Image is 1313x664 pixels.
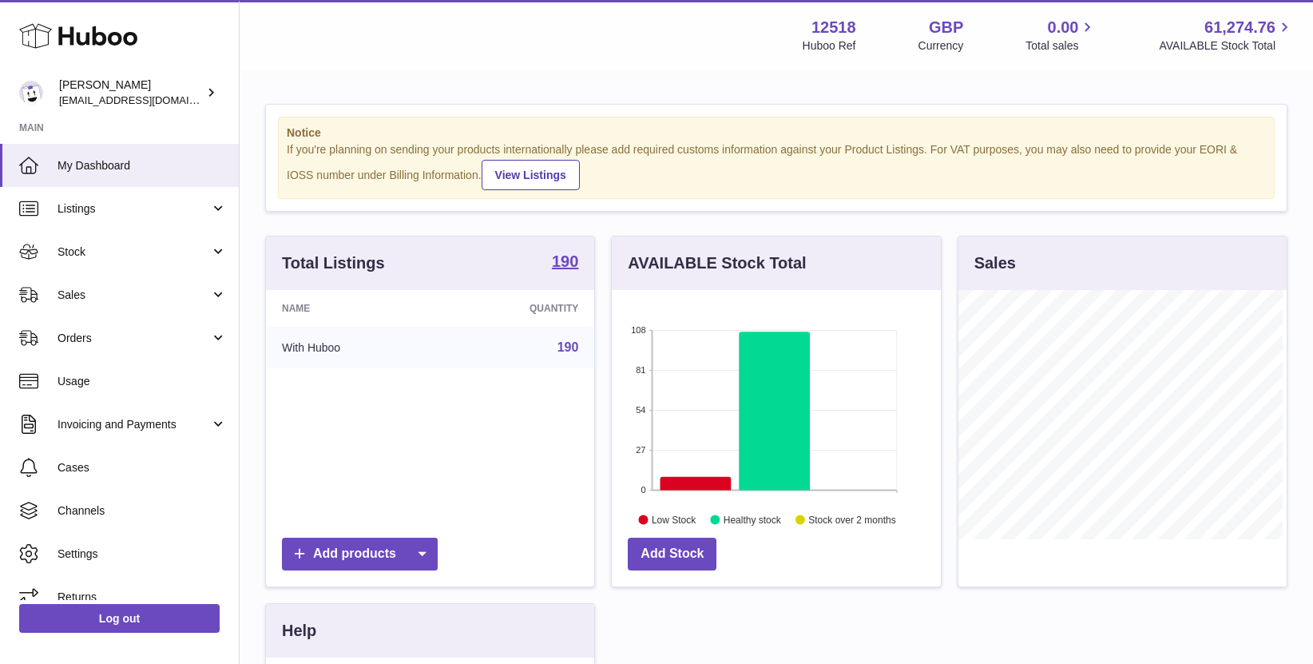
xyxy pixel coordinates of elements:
strong: 190 [552,253,578,269]
h3: Total Listings [282,252,385,274]
th: Quantity [439,290,594,327]
strong: 12518 [811,17,856,38]
td: With Huboo [266,327,439,368]
span: Channels [58,503,227,519]
a: 0.00 Total sales [1025,17,1097,54]
a: Add products [282,538,438,571]
a: 61,274.76 AVAILABLE Stock Total [1159,17,1294,54]
a: 190 [557,340,579,354]
span: Settings [58,547,227,562]
img: caitlin@fancylamp.co [19,81,43,105]
div: Huboo Ref [803,38,856,54]
strong: Notice [287,125,1266,141]
span: 61,274.76 [1204,17,1275,38]
span: Total sales [1025,38,1097,54]
span: Listings [58,201,210,217]
span: Cases [58,460,227,475]
span: Stock [58,245,210,260]
text: Low Stock [652,514,696,525]
text: 54 [637,405,646,415]
a: Log out [19,604,220,633]
th: Name [266,290,439,327]
span: Invoicing and Payments [58,417,210,432]
text: 108 [631,325,645,335]
h3: Sales [974,252,1016,274]
span: Sales [58,288,210,303]
h3: AVAILABLE Stock Total [628,252,806,274]
div: If you're planning on sending your products internationally please add required customs informati... [287,142,1266,190]
strong: GBP [929,17,963,38]
span: My Dashboard [58,158,227,173]
text: 81 [637,365,646,375]
a: View Listings [482,160,580,190]
a: Add Stock [628,538,716,571]
text: Stock over 2 months [809,514,896,525]
span: Returns [58,590,227,605]
text: 0 [641,485,646,495]
span: AVAILABLE Stock Total [1159,38,1294,54]
text: 27 [637,445,646,455]
span: [EMAIL_ADDRESS][DOMAIN_NAME] [59,93,235,106]
div: [PERSON_NAME] [59,78,203,108]
a: 190 [552,253,578,272]
h3: Help [282,620,316,642]
span: Usage [58,374,227,389]
span: Orders [58,331,210,346]
text: Healthy stock [724,514,782,525]
span: 0.00 [1048,17,1079,38]
div: Currency [918,38,964,54]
